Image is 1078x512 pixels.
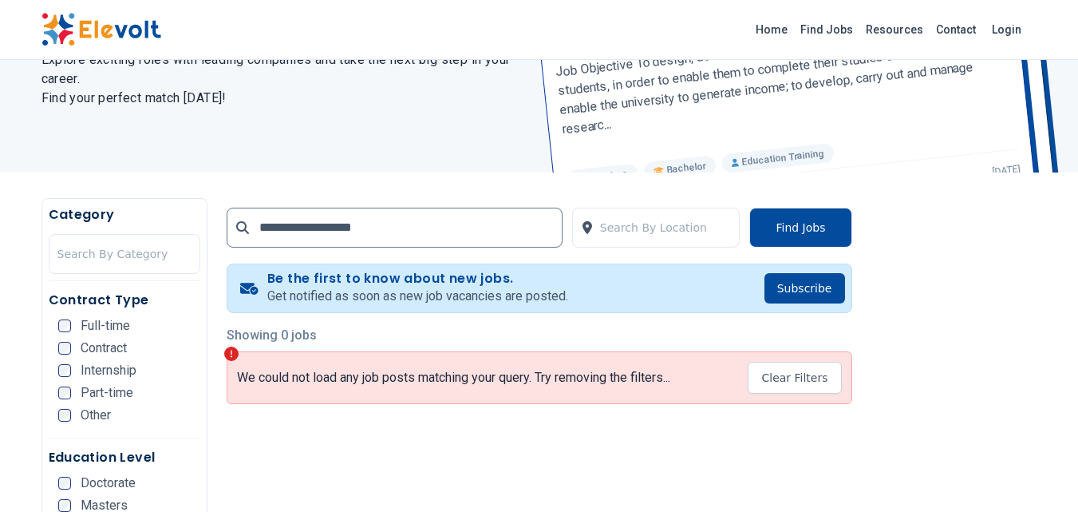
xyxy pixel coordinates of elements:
[58,499,71,512] input: Masters
[81,364,136,377] span: Internship
[227,326,852,345] p: Showing 0 jobs
[41,13,161,46] img: Elevolt
[267,271,568,287] h4: Be the first to know about new jobs.
[58,477,71,490] input: Doctorate
[58,409,71,422] input: Other
[49,448,200,467] h5: Education Level
[58,320,71,332] input: Full-time
[41,50,520,108] h2: Explore exciting roles with leading companies and take the next big step in your career. Find you...
[81,387,133,399] span: Part-time
[49,291,200,310] h5: Contract Type
[749,208,851,248] button: Find Jobs
[930,17,982,42] a: Contact
[267,287,568,306] p: Get notified as soon as new job vacancies are posted.
[764,273,845,304] button: Subscribe
[58,342,71,355] input: Contract
[859,17,930,42] a: Resources
[998,435,1078,512] iframe: Chat Widget
[749,17,794,42] a: Home
[237,370,670,386] p: We could not load any job posts matching your query. Try removing the filters...
[748,362,841,394] button: Clear Filters
[81,409,111,422] span: Other
[58,387,71,399] input: Part-time
[81,342,127,355] span: Contract
[81,499,128,512] span: Masters
[81,477,136,490] span: Doctorate
[81,320,130,332] span: Full-time
[794,17,859,42] a: Find Jobs
[982,14,1031,46] a: Login
[49,205,200,224] h5: Category
[58,364,71,377] input: Internship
